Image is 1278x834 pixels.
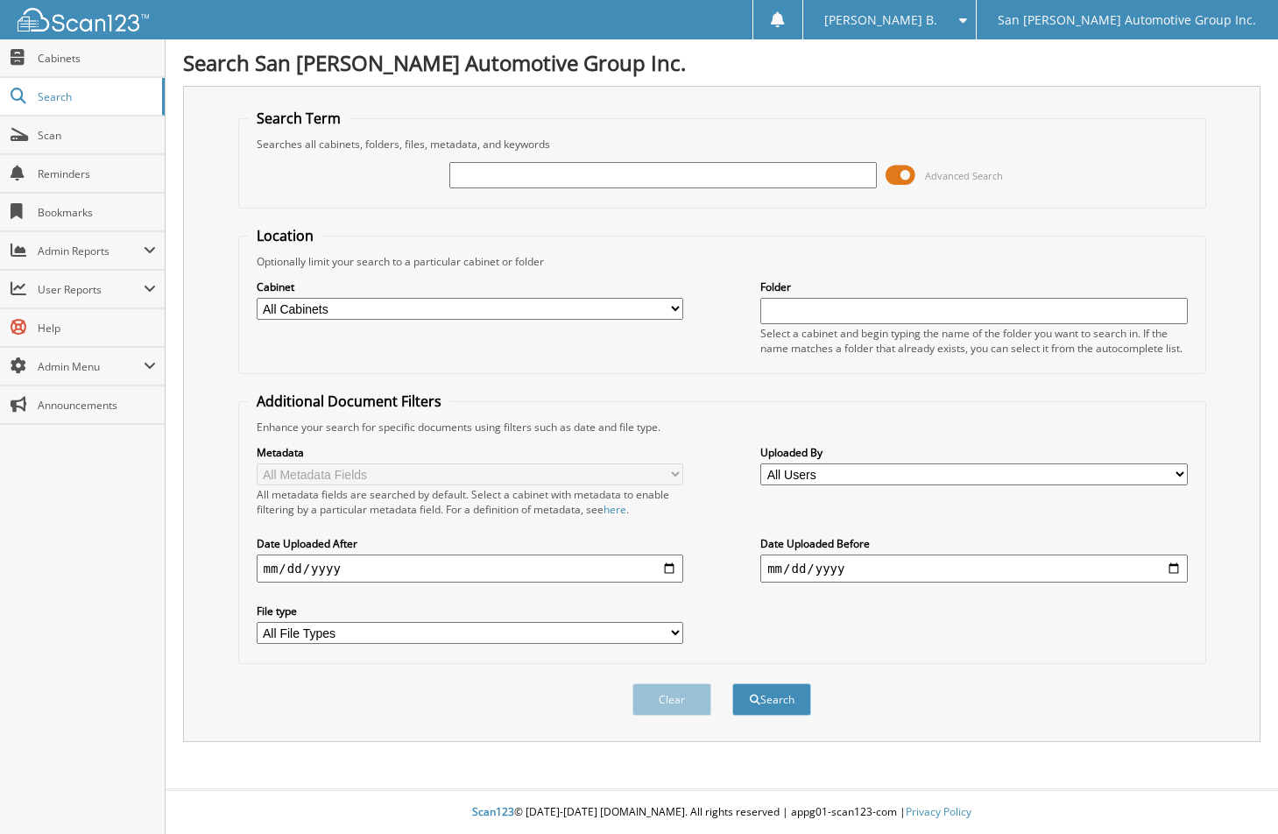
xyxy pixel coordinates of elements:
[257,555,683,583] input: start
[38,244,144,258] span: Admin Reports
[166,791,1278,834] div: © [DATE]-[DATE] [DOMAIN_NAME]. All rights reserved | appg01-scan123-com |
[998,15,1256,25] span: San [PERSON_NAME] Automotive Group Inc.
[248,420,1197,435] div: Enhance your search for specific documents using filters such as date and file type.
[38,89,153,104] span: Search
[257,536,683,551] label: Date Uploaded After
[632,683,711,716] button: Clear
[604,502,626,517] a: here
[38,398,156,413] span: Announcements
[760,536,1187,551] label: Date Uploaded Before
[248,226,322,245] legend: Location
[248,137,1197,152] div: Searches all cabinets, folders, files, metadata, and keywords
[183,48,1260,77] h1: Search San [PERSON_NAME] Automotive Group Inc.
[38,321,156,336] span: Help
[472,804,514,819] span: Scan123
[18,8,149,32] img: scan123-logo-white.svg
[38,282,144,297] span: User Reports
[760,555,1187,583] input: end
[925,169,1003,182] span: Advanced Search
[824,15,937,25] span: [PERSON_NAME] B.
[38,205,156,220] span: Bookmarks
[248,109,350,128] legend: Search Term
[38,51,156,66] span: Cabinets
[248,254,1197,269] div: Optionally limit your search to a particular cabinet or folder
[760,279,1187,294] label: Folder
[38,128,156,143] span: Scan
[248,392,450,411] legend: Additional Document Filters
[257,445,683,460] label: Metadata
[257,487,683,517] div: All metadata fields are searched by default. Select a cabinet with metadata to enable filtering b...
[732,683,811,716] button: Search
[38,166,156,181] span: Reminders
[906,804,971,819] a: Privacy Policy
[257,604,683,618] label: File type
[760,326,1187,356] div: Select a cabinet and begin typing the name of the folder you want to search in. If the name match...
[760,445,1187,460] label: Uploaded By
[257,279,683,294] label: Cabinet
[38,359,144,374] span: Admin Menu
